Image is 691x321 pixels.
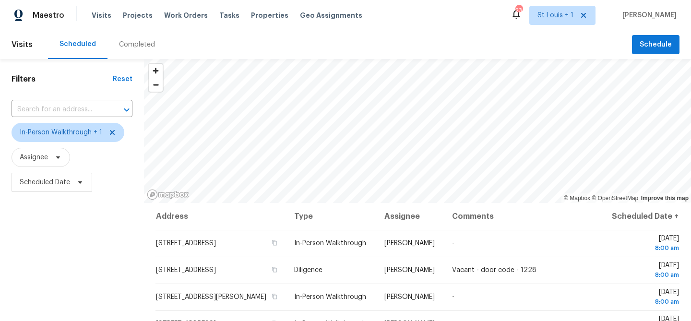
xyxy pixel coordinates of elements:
th: Assignee [377,203,444,230]
button: Copy Address [270,238,279,247]
span: - [452,240,454,247]
button: Schedule [632,35,679,55]
button: Open [120,103,133,117]
input: Search for an address... [12,102,106,117]
span: Maestro [33,11,64,20]
th: Type [286,203,377,230]
th: Address [155,203,286,230]
span: Projects [123,11,153,20]
span: [PERSON_NAME] [619,11,677,20]
span: Visits [92,11,111,20]
a: Improve this map [641,195,689,202]
span: [PERSON_NAME] [384,240,435,247]
div: 8:00 am [609,270,679,280]
div: 8:00 am [609,297,679,307]
span: [PERSON_NAME] [384,294,435,300]
span: [DATE] [609,289,679,307]
span: Visits [12,34,33,55]
canvas: Map [144,59,691,203]
span: In-Person Walkthrough + 1 [20,128,102,137]
span: Diligence [294,267,322,273]
span: Properties [251,11,288,20]
button: Zoom in [149,64,163,78]
span: [STREET_ADDRESS] [156,240,216,247]
h1: Filters [12,74,113,84]
div: Reset [113,74,132,84]
span: [DATE] [609,262,679,280]
th: Comments [444,203,602,230]
div: 8:00 am [609,243,679,253]
span: Vacant - door code - 1228 [452,267,536,273]
a: Mapbox [564,195,590,202]
div: Completed [119,40,155,49]
button: Zoom out [149,78,163,92]
span: - [452,294,454,300]
span: Scheduled Date [20,178,70,187]
button: Copy Address [270,292,279,301]
th: Scheduled Date ↑ [602,203,679,230]
span: St Louis + 1 [537,11,573,20]
a: OpenStreetMap [592,195,638,202]
span: [PERSON_NAME] [384,267,435,273]
div: Scheduled [60,39,96,49]
span: [STREET_ADDRESS] [156,267,216,273]
span: [STREET_ADDRESS][PERSON_NAME] [156,294,266,300]
span: Work Orders [164,11,208,20]
div: 23 [515,6,522,15]
a: Mapbox homepage [147,189,189,200]
button: Copy Address [270,265,279,274]
span: [DATE] [609,235,679,253]
span: Geo Assignments [300,11,362,20]
span: Tasks [219,12,239,19]
span: Assignee [20,153,48,162]
span: Schedule [640,39,672,51]
span: In-Person Walkthrough [294,240,366,247]
span: In-Person Walkthrough [294,294,366,300]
